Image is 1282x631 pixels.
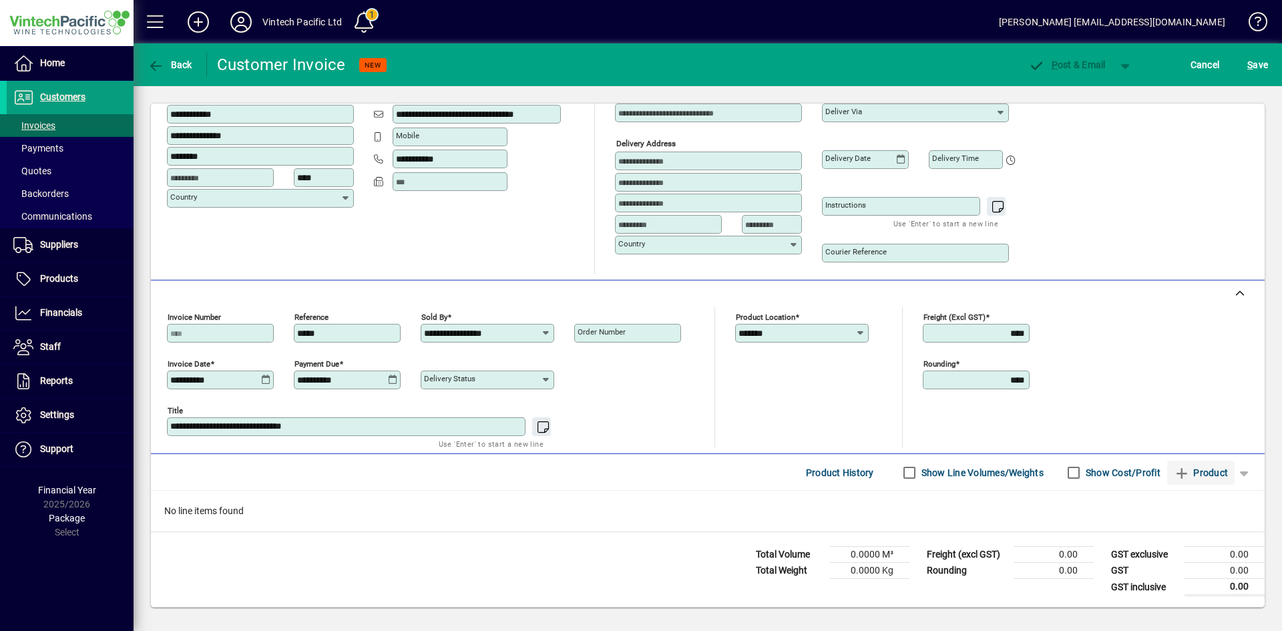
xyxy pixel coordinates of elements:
[1185,547,1265,563] td: 0.00
[168,359,210,369] mat-label: Invoice date
[1014,563,1094,579] td: 0.00
[923,359,955,369] mat-label: Rounding
[40,375,73,386] span: Reports
[40,239,78,250] span: Suppliers
[13,143,63,154] span: Payments
[1022,53,1112,77] button: Post & Email
[13,188,69,199] span: Backorders
[1167,461,1235,485] button: Product
[919,466,1044,479] label: Show Line Volumes/Weights
[801,461,879,485] button: Product History
[7,433,134,466] a: Support
[1014,547,1094,563] td: 0.00
[923,312,986,322] mat-label: Freight (excl GST)
[13,120,55,131] span: Invoices
[1104,547,1185,563] td: GST exclusive
[829,547,909,563] td: 0.0000 M³
[7,296,134,330] a: Financials
[7,205,134,228] a: Communications
[40,273,78,284] span: Products
[421,312,447,322] mat-label: Sold by
[13,166,51,176] span: Quotes
[396,131,419,140] mat-label: Mobile
[336,82,357,103] button: Copy to Delivery address
[825,247,887,256] mat-label: Courier Reference
[749,563,829,579] td: Total Weight
[825,154,871,163] mat-label: Delivery date
[38,485,96,495] span: Financial Year
[294,359,339,369] mat-label: Payment due
[920,547,1014,563] td: Freight (excl GST)
[1239,3,1265,46] a: Knowledge Base
[932,154,979,163] mat-label: Delivery time
[7,262,134,296] a: Products
[7,228,134,262] a: Suppliers
[825,200,866,210] mat-label: Instructions
[7,137,134,160] a: Payments
[217,54,346,75] div: Customer Invoice
[40,91,85,102] span: Customers
[424,374,475,383] mat-label: Delivery status
[1028,59,1106,70] span: ost & Email
[13,211,92,222] span: Communications
[40,307,82,318] span: Financials
[1244,53,1271,77] button: Save
[7,399,134,432] a: Settings
[920,563,1014,579] td: Rounding
[825,107,862,116] mat-label: Deliver via
[1052,59,1058,70] span: P
[170,192,197,202] mat-label: Country
[294,312,329,322] mat-label: Reference
[365,61,381,69] span: NEW
[7,114,134,137] a: Invoices
[1174,462,1228,483] span: Product
[1247,54,1268,75] span: ave
[749,547,829,563] td: Total Volume
[151,491,1265,532] div: No line items found
[1083,466,1160,479] label: Show Cost/Profit
[1104,563,1185,579] td: GST
[736,312,795,322] mat-label: Product location
[893,216,998,231] mat-hint: Use 'Enter' to start a new line
[1185,563,1265,579] td: 0.00
[40,409,74,420] span: Settings
[40,341,61,352] span: Staff
[999,11,1225,33] div: [PERSON_NAME] [EMAIL_ADDRESS][DOMAIN_NAME]
[177,10,220,34] button: Add
[134,53,207,77] app-page-header-button: Back
[7,182,134,205] a: Backorders
[1247,59,1253,70] span: S
[7,47,134,80] a: Home
[7,365,134,398] a: Reports
[40,443,73,454] span: Support
[806,462,874,483] span: Product History
[40,57,65,68] span: Home
[1185,579,1265,596] td: 0.00
[1187,53,1223,77] button: Cancel
[148,59,192,70] span: Back
[829,563,909,579] td: 0.0000 Kg
[262,11,342,33] div: Vintech Pacific Ltd
[578,327,626,337] mat-label: Order number
[1191,54,1220,75] span: Cancel
[7,331,134,364] a: Staff
[1104,579,1185,596] td: GST inclusive
[49,513,85,523] span: Package
[439,436,544,451] mat-hint: Use 'Enter' to start a new line
[220,10,262,34] button: Profile
[168,406,183,415] mat-label: Title
[7,160,134,182] a: Quotes
[618,239,645,248] mat-label: Country
[144,53,196,77] button: Back
[168,312,221,322] mat-label: Invoice number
